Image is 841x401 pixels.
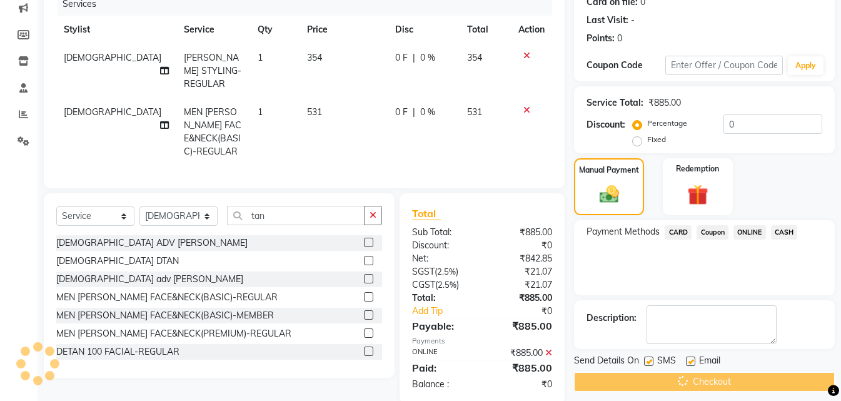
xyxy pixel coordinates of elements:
[495,305,562,318] div: ₹0
[307,52,322,63] span: 354
[403,360,482,375] div: Paid:
[395,106,408,119] span: 0 F
[647,118,687,129] label: Percentage
[56,255,179,268] div: [DEMOGRAPHIC_DATA] DTAN
[467,106,482,118] span: 531
[676,163,719,175] label: Redemption
[665,225,692,240] span: CARD
[467,52,482,63] span: 354
[587,312,637,325] div: Description:
[482,318,562,333] div: ₹885.00
[412,279,435,290] span: CGST
[56,327,291,340] div: MEN [PERSON_NAME] FACE&NECK(PREMIUM)-REGULAR
[587,118,625,131] div: Discount:
[733,225,766,240] span: ONLINE
[56,291,278,304] div: MEN [PERSON_NAME] FACE&NECK(BASIC)-REGULAR
[176,16,250,44] th: Service
[587,59,665,72] div: Coupon Code
[56,345,179,358] div: DETAN 100 FACIAL-REGULAR
[56,309,274,322] div: MEN [PERSON_NAME] FACE&NECK(BASIC)-MEMBER
[184,52,241,89] span: [PERSON_NAME] STYLING-REGULAR
[657,354,676,370] span: SMS
[511,16,552,44] th: Action
[771,225,798,240] span: CASH
[403,278,482,292] div: ( )
[300,16,388,44] th: Price
[697,225,728,240] span: Coupon
[482,239,562,252] div: ₹0
[482,226,562,239] div: ₹885.00
[665,56,783,75] input: Enter Offer / Coupon Code
[64,52,161,63] span: [DEMOGRAPHIC_DATA]
[56,16,176,44] th: Stylist
[403,305,496,318] a: Add Tip
[420,51,435,64] span: 0 %
[587,96,643,109] div: Service Total:
[412,266,435,277] span: SGST
[788,56,823,75] button: Apply
[482,360,562,375] div: ₹885.00
[482,278,562,292] div: ₹21.07
[413,106,415,119] span: |
[403,239,482,252] div: Discount:
[227,206,365,225] input: Search or Scan
[307,106,322,118] span: 531
[412,207,441,220] span: Total
[482,252,562,265] div: ₹842.85
[482,292,562,305] div: ₹885.00
[587,225,660,238] span: Payment Methods
[593,183,625,206] img: _cash.svg
[395,51,408,64] span: 0 F
[184,106,241,157] span: MEN [PERSON_NAME] FACE&NECK(BASIC)-REGULAR
[258,106,263,118] span: 1
[420,106,435,119] span: 0 %
[460,16,511,44] th: Total
[412,336,553,347] div: Payments
[64,106,161,118] span: [DEMOGRAPHIC_DATA]
[574,354,639,370] span: Send Details On
[648,96,681,109] div: ₹885.00
[403,252,482,265] div: Net:
[258,52,263,63] span: 1
[403,347,482,360] div: ONLINE
[579,165,639,176] label: Manual Payment
[681,182,715,208] img: _gift.svg
[403,292,482,305] div: Total:
[437,266,456,277] span: 2.5%
[699,354,720,370] span: Email
[403,318,482,333] div: Payable:
[56,273,243,286] div: [DEMOGRAPHIC_DATA] adv [PERSON_NAME]
[413,51,415,64] span: |
[482,378,562,391] div: ₹0
[56,236,248,250] div: [DEMOGRAPHIC_DATA] ADV [PERSON_NAME]
[403,378,482,391] div: Balance :
[403,226,482,239] div: Sub Total:
[482,347,562,360] div: ₹885.00
[647,134,666,145] label: Fixed
[631,14,635,27] div: -
[587,32,615,45] div: Points:
[438,280,456,290] span: 2.5%
[403,265,482,278] div: ( )
[587,14,628,27] div: Last Visit:
[482,265,562,278] div: ₹21.07
[617,32,622,45] div: 0
[250,16,300,44] th: Qty
[388,16,460,44] th: Disc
